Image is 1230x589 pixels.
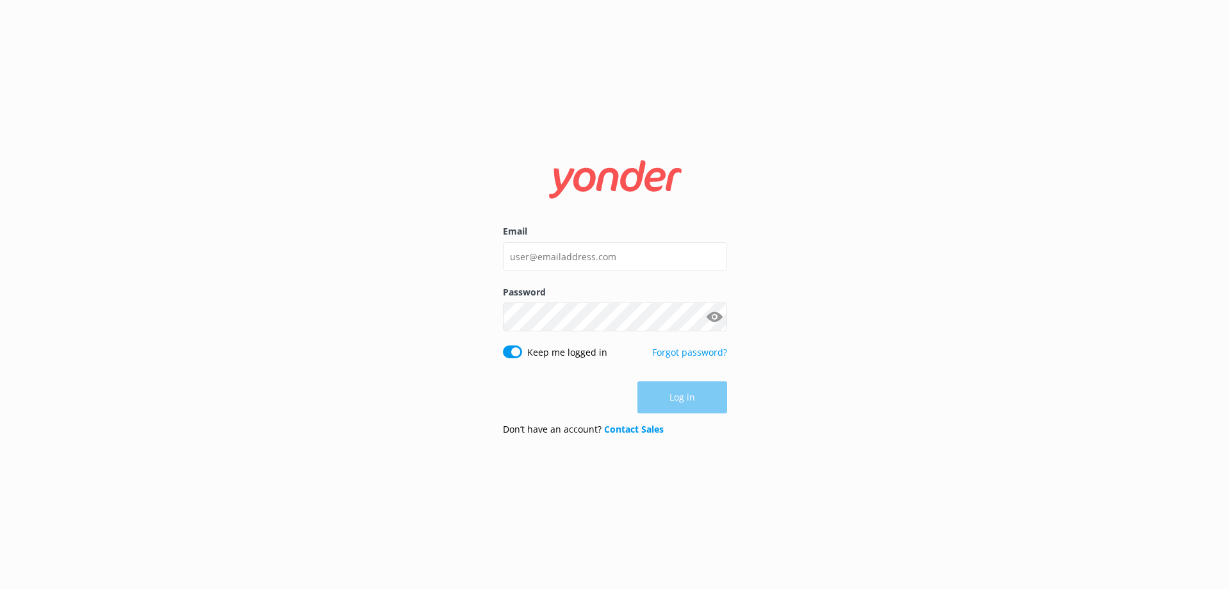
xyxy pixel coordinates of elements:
[503,285,727,299] label: Password
[503,242,727,271] input: user@emailaddress.com
[652,346,727,358] a: Forgot password?
[604,423,664,435] a: Contact Sales
[701,304,727,330] button: Show password
[527,345,607,360] label: Keep me logged in
[503,224,727,238] label: Email
[503,422,664,436] p: Don’t have an account?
